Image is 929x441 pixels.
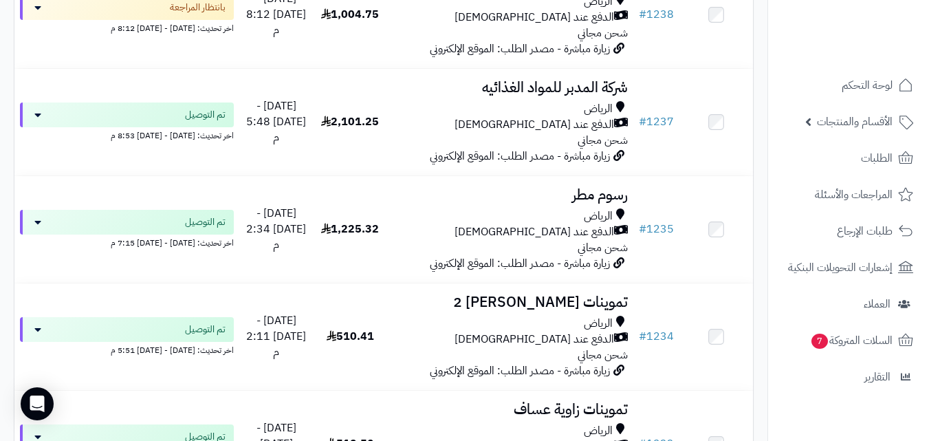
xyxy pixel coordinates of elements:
a: السلات المتروكة7 [776,324,921,357]
div: اخر تحديث: [DATE] - [DATE] 5:51 م [20,342,234,356]
div: اخر تحديث: [DATE] - [DATE] 8:12 م [20,20,234,34]
span: # [639,6,646,23]
span: الرياض [584,208,613,224]
span: زيارة مباشرة - مصدر الطلب: الموقع الإلكتروني [430,148,610,164]
a: #1234 [639,328,674,345]
h3: رسوم مطر [393,187,628,203]
h3: شركة المدبر للمواد الغذائيه [393,80,628,96]
span: الرياض [584,423,613,439]
a: لوحة التحكم [776,69,921,102]
div: اخر تحديث: [DATE] - [DATE] 8:53 م [20,127,234,142]
a: العملاء [776,288,921,321]
span: بانتظار المراجعة [170,1,226,14]
span: زيارة مباشرة - مصدر الطلب: الموقع الإلكتروني [430,363,610,379]
span: تم التوصيل [185,215,226,229]
div: Open Intercom Messenger [21,387,54,420]
span: السلات المتروكة [810,331,893,350]
span: 1,225.32 [321,221,379,237]
span: [DATE] - [DATE] 5:48 م [246,98,306,146]
span: شحن مجاني [578,25,628,41]
span: الدفع عند [DEMOGRAPHIC_DATA] [455,10,614,25]
span: شحن مجاني [578,239,628,256]
span: التقارير [864,367,890,387]
span: 7 [811,333,829,349]
span: [DATE] - [DATE] 2:34 م [246,205,306,253]
span: إشعارات التحويلات البنكية [788,258,893,277]
span: [DATE] - [DATE] 2:11 م [246,312,306,361]
a: التقارير [776,361,921,394]
span: العملاء [864,294,890,314]
span: 1,004.75 [321,6,379,23]
h3: تموينات [PERSON_NAME] 2 [393,294,628,310]
span: الرياض [584,101,613,117]
a: #1237 [639,114,674,130]
span: شحن مجاني [578,132,628,149]
span: الطلبات [861,149,893,168]
img: logo-2.png [835,10,916,39]
a: #1238 [639,6,674,23]
span: 510.41 [327,328,374,345]
a: طلبات الإرجاع [776,215,921,248]
span: 2,101.25 [321,114,379,130]
span: زيارة مباشرة - مصدر الطلب: الموقع الإلكتروني [430,41,610,57]
span: شحن مجاني [578,347,628,363]
span: تم التوصيل [185,323,226,336]
span: زيارة مباشرة - مصدر الطلب: الموقع الإلكتروني [430,255,610,272]
span: # [639,221,646,237]
span: المراجعات والأسئلة [815,185,893,204]
a: الطلبات [776,142,921,175]
div: اخر تحديث: [DATE] - [DATE] 7:15 م [20,235,234,249]
span: الأقسام والمنتجات [817,112,893,131]
span: # [639,328,646,345]
span: الدفع عند [DEMOGRAPHIC_DATA] [455,224,614,240]
a: إشعارات التحويلات البنكية [776,251,921,284]
span: الدفع عند [DEMOGRAPHIC_DATA] [455,332,614,347]
span: لوحة التحكم [842,76,893,95]
span: الرياض [584,316,613,332]
span: تم التوصيل [185,108,226,122]
span: طلبات الإرجاع [837,222,893,241]
h3: تموينات زاوية عساف [393,402,628,418]
a: #1235 [639,221,674,237]
span: # [639,114,646,130]
span: الدفع عند [DEMOGRAPHIC_DATA] [455,117,614,133]
a: المراجعات والأسئلة [776,178,921,211]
